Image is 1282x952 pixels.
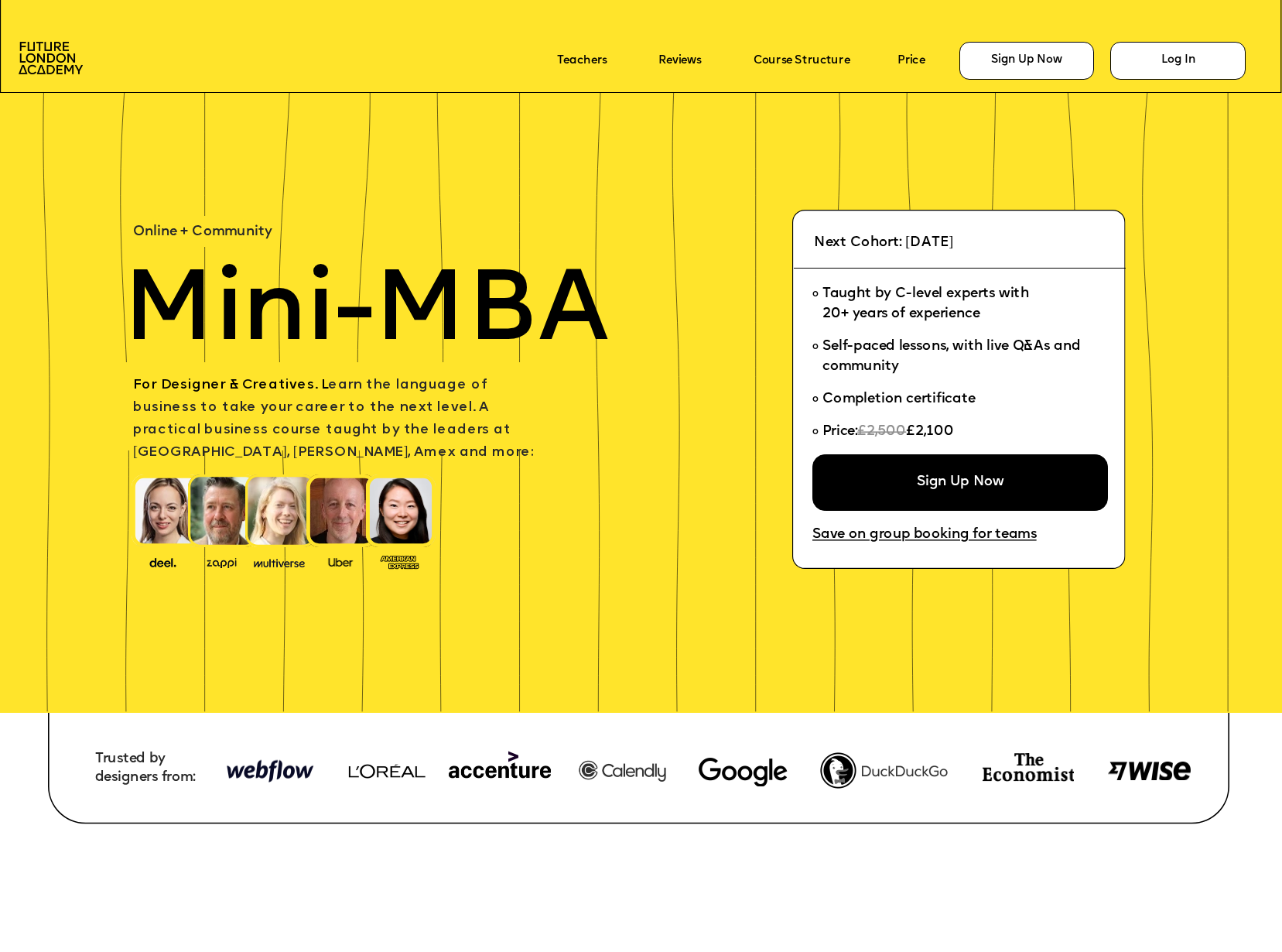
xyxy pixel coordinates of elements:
[19,42,83,74] img: image-aac980e9-41de-4c2d-a048-f29dd30a0068.png
[822,392,975,406] span: Completion certificate
[133,225,272,239] span: Online + Community
[822,425,857,439] span: Price:
[197,554,247,568] img: image-b2f1584c-cbf7-4a77-bbe0-f56ae6ee31f2.png
[218,743,321,802] img: image-948b81d4-ecfd-4a21-a3e0-8573ccdefa42.png
[658,54,701,67] a: Reviews
[316,554,366,568] img: image-99cff0b2-a396-4aab-8550-cf4071da2cb9.png
[812,529,1037,543] a: Save on group booking for teams
[133,378,328,392] span: For Designer & Creatives. L
[557,54,607,67] a: Teachers
[907,425,954,439] span: £2,100
[754,54,850,67] a: Course Structure
[249,553,309,570] img: image-b7d05013-d886-4065-8d38-3eca2af40620.png
[820,752,948,789] img: image-fef0788b-2262-40a7-a71a-936c95dc9fdc.png
[897,54,925,67] a: Price
[983,753,1074,782] img: image-74e81e4e-c3ca-4fbf-b275-59ce4ac8e97d.png
[699,758,788,786] img: image-780dffe3-2af1-445f-9bcc-6343d0dbf7fb.webp
[814,236,953,250] span: Next Cohort: [DATE]
[857,425,906,439] span: £2,500
[123,264,609,364] span: Mini-MBA
[822,287,1029,321] span: Taught by C-level experts with 20+ years of experience
[95,753,195,786] span: Trusted by designers from:
[326,741,674,802] img: image-948b81d4-ecfd-4a21-a3e0-8573ccdefa42.png
[374,552,425,570] img: image-93eab660-639c-4de6-957c-4ae039a0235a.png
[133,378,533,460] span: earn the language of business to take your career to the next level. A practical business course ...
[822,340,1084,374] span: Self-paced lessons, with live Q&As and community
[138,553,188,570] img: image-388f4489-9820-4c53-9b08-f7df0b8d4ae2.png
[1108,762,1191,780] img: image-8d571a77-038a-4425-b27a-5310df5a295c.png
